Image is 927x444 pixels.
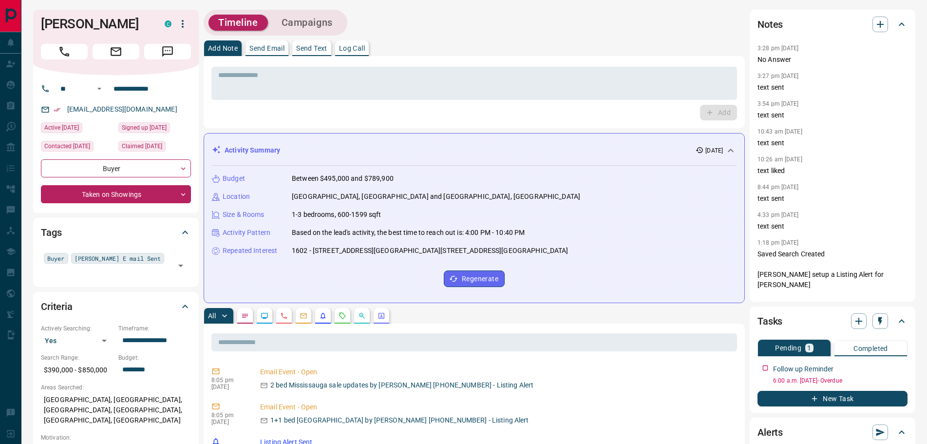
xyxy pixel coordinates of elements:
[41,362,114,378] p: $390,000 - $850,000
[41,383,191,392] p: Areas Searched:
[41,225,61,240] h2: Tags
[118,141,191,154] div: Tue Jul 23 2024
[757,166,908,176] p: text liked
[208,15,268,31] button: Timeline
[41,221,191,244] div: Tags
[339,45,365,52] p: Log Call
[44,123,79,133] span: Active [DATE]
[118,122,191,136] div: Mon Jul 22 2024
[757,239,799,246] p: 1:18 pm [DATE]
[757,45,799,52] p: 3:28 pm [DATE]
[757,73,799,79] p: 3:27 pm [DATE]
[773,376,908,385] p: 6:00 a.m. [DATE] - Overdue
[757,221,908,232] p: text sent
[757,128,802,135] p: 10:43 am [DATE]
[261,312,268,320] svg: Lead Browsing Activity
[757,212,799,218] p: 4:33 pm [DATE]
[223,246,277,256] p: Repeated Interest
[757,138,908,148] p: text sent
[118,324,191,333] p: Timeframe:
[44,141,90,151] span: Contacted [DATE]
[122,141,162,151] span: Claimed [DATE]
[54,106,60,113] svg: Email Verified
[757,309,908,333] div: Tasks
[174,259,188,272] button: Open
[212,141,737,159] div: Activity Summary[DATE]
[272,15,342,31] button: Campaigns
[270,415,529,425] p: 1+1 bed [GEOGRAPHIC_DATA] by [PERSON_NAME] [PHONE_NUMBER] - Listing Alert
[280,312,288,320] svg: Calls
[122,123,167,133] span: Signed up [DATE]
[41,392,191,428] p: [GEOGRAPHIC_DATA], [GEOGRAPHIC_DATA], [GEOGRAPHIC_DATA], [GEOGRAPHIC_DATA], [GEOGRAPHIC_DATA], [G...
[757,184,799,191] p: 8:44 pm [DATE]
[807,345,811,351] p: 1
[41,44,88,59] span: Call
[757,249,908,321] p: Saved Search Created [PERSON_NAME] setup a Listing Alert for [PERSON_NAME] 1+1 bed [GEOGRAPHIC_DA...
[144,44,191,59] span: Message
[241,312,249,320] svg: Notes
[41,324,114,333] p: Actively Searching:
[444,270,505,287] button: Regenerate
[757,17,783,32] h2: Notes
[67,105,177,113] a: [EMAIL_ADDRESS][DOMAIN_NAME]
[249,45,284,52] p: Send Email
[757,100,799,107] p: 3:54 pm [DATE]
[225,145,280,155] p: Activity Summary
[47,253,65,263] span: Buyer
[773,364,833,374] p: Follow up Reminder
[208,312,216,319] p: All
[775,345,801,351] p: Pending
[165,20,171,27] div: condos.ca
[757,110,908,120] p: text sent
[260,402,733,412] p: Email Event - Open
[211,412,246,419] p: 8:05 pm
[260,367,733,377] p: Email Event - Open
[41,295,191,318] div: Criteria
[757,193,908,204] p: text sent
[118,353,191,362] p: Budget:
[358,312,366,320] svg: Opportunities
[208,45,238,52] p: Add Note
[757,13,908,36] div: Notes
[319,312,327,320] svg: Listing Alerts
[292,246,568,256] p: 1602 - [STREET_ADDRESS][GEOGRAPHIC_DATA][STREET_ADDRESS][GEOGRAPHIC_DATA]
[41,159,191,177] div: Buyer
[41,185,191,203] div: Taken on Showings
[853,345,888,352] p: Completed
[292,228,525,238] p: Based on the lead's activity, the best time to reach out is: 4:00 PM - 10:40 PM
[94,83,105,95] button: Open
[292,192,580,202] p: [GEOGRAPHIC_DATA], [GEOGRAPHIC_DATA] and [GEOGRAPHIC_DATA], [GEOGRAPHIC_DATA]
[757,82,908,93] p: text sent
[339,312,346,320] svg: Requests
[211,384,246,390] p: [DATE]
[757,425,783,440] h2: Alerts
[757,313,782,329] h2: Tasks
[223,228,270,238] p: Activity Pattern
[757,156,802,163] p: 10:26 am [DATE]
[223,210,265,220] p: Size & Rooms
[223,174,245,184] p: Budget
[41,353,114,362] p: Search Range:
[41,141,114,154] div: Tue Jul 15 2025
[41,333,114,348] div: Yes
[41,299,73,314] h2: Criteria
[211,377,246,384] p: 8:05 pm
[41,433,191,442] p: Motivation:
[41,122,114,136] div: Sun Jul 13 2025
[757,421,908,444] div: Alerts
[270,380,533,390] p: 2 bed Mississauga sale updates by [PERSON_NAME] [PHONE_NUMBER] - Listing Alert
[211,419,246,425] p: [DATE]
[378,312,385,320] svg: Agent Actions
[705,146,723,155] p: [DATE]
[75,253,161,263] span: [PERSON_NAME] E mail Sent
[757,391,908,406] button: New Task
[296,45,327,52] p: Send Text
[223,192,250,202] p: Location
[41,16,150,32] h1: [PERSON_NAME]
[292,174,394,184] p: Between $495,000 and $789,900
[292,210,381,220] p: 1-3 bedrooms, 600-1599 sqft
[757,55,908,65] p: No Answer
[93,44,139,59] span: Email
[300,312,307,320] svg: Emails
